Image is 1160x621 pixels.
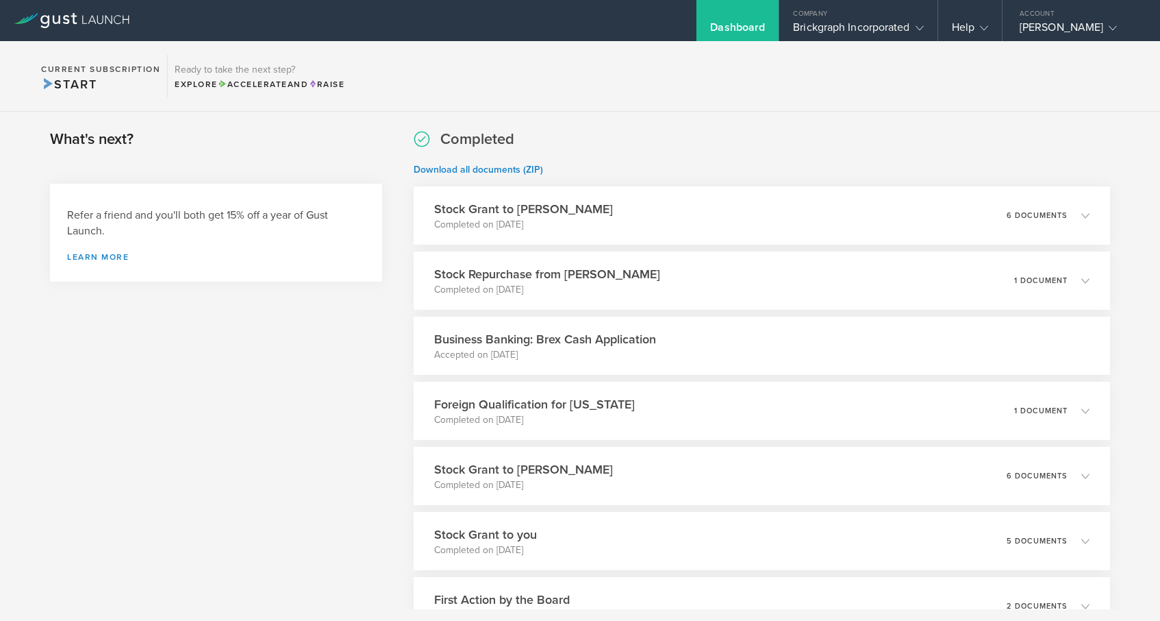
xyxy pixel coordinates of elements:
div: Brickgraph Incorporated [793,21,923,41]
div: Help [952,21,988,41]
iframe: Chat Widget [1092,555,1160,621]
div: [PERSON_NAME] [1020,21,1136,41]
div: Dashboard [710,21,765,41]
